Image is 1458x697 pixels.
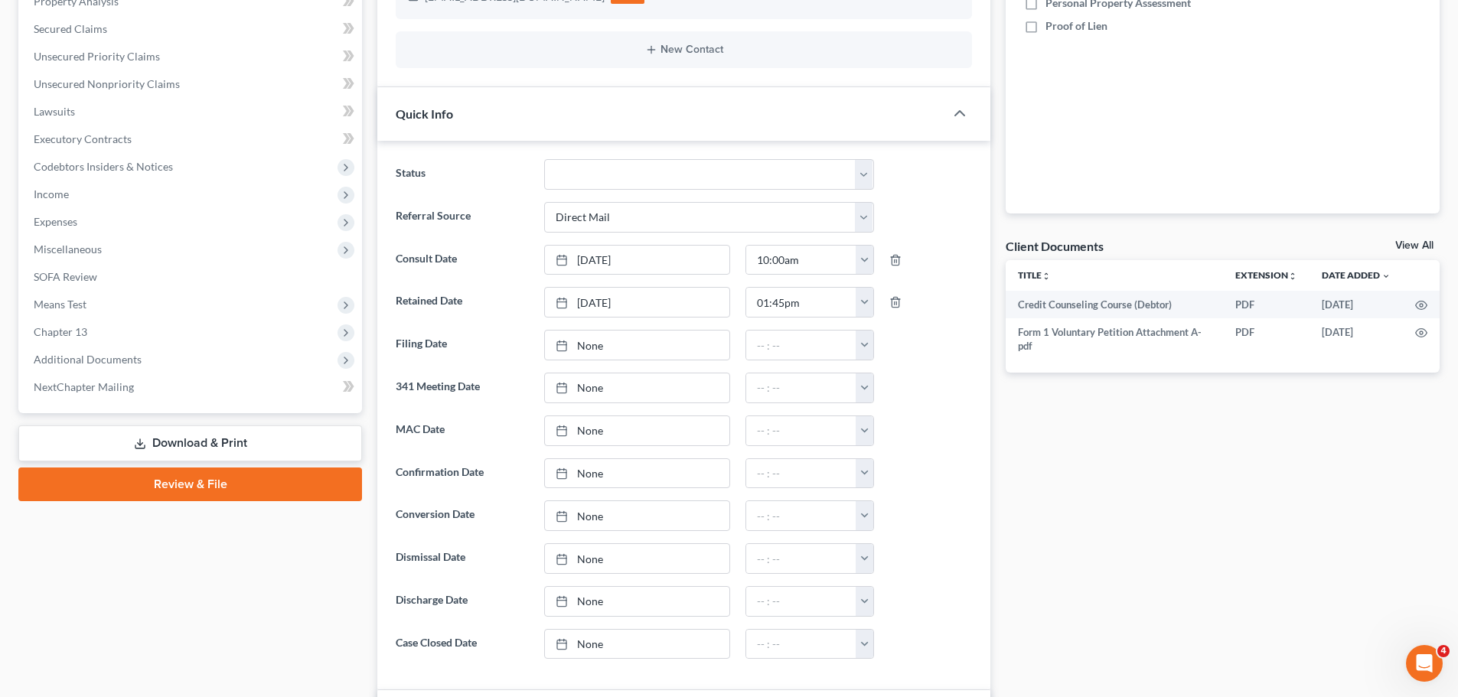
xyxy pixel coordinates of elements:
a: Unsecured Priority Claims [21,43,362,70]
input: -- : -- [746,288,856,317]
span: Income [34,187,69,200]
a: Download & Print [18,425,362,461]
a: Executory Contracts [21,125,362,153]
a: Unsecured Nonpriority Claims [21,70,362,98]
span: Quick Info [396,106,453,121]
i: unfold_more [1042,272,1051,281]
a: NextChapter Mailing [21,373,362,401]
td: PDF [1223,291,1310,318]
label: Dismissal Date [388,543,536,574]
input: -- : -- [746,331,856,360]
a: None [545,373,729,402]
td: PDF [1223,318,1310,360]
span: Secured Claims [34,22,107,35]
label: Consult Date [388,245,536,275]
a: None [545,459,729,488]
button: New Contact [408,44,960,56]
span: Lawsuits [34,105,75,118]
a: View All [1395,240,1434,251]
label: MAC Date [388,415,536,446]
input: -- : -- [746,373,856,402]
label: Case Closed Date [388,629,536,660]
iframe: Intercom live chat [1406,645,1443,682]
span: Miscellaneous [34,243,102,256]
label: Conversion Date [388,500,536,531]
td: Credit Counseling Course (Debtor) [1006,291,1223,318]
a: None [545,630,729,659]
label: 341 Meeting Date [388,373,536,403]
i: unfold_more [1288,272,1297,281]
label: Status [388,159,536,190]
span: 4 [1437,645,1450,657]
input: -- : -- [746,587,856,616]
td: [DATE] [1310,318,1403,360]
span: Executory Contracts [34,132,132,145]
span: Expenses [34,215,77,228]
input: -- : -- [746,459,856,488]
a: [DATE] [545,246,729,275]
a: Review & File [18,467,362,501]
span: Proof of Lien [1045,18,1107,34]
input: -- : -- [746,501,856,530]
label: Confirmation Date [388,458,536,489]
td: [DATE] [1310,291,1403,318]
td: Form 1 Voluntary Petition Attachment A-pdf [1006,318,1223,360]
label: Discharge Date [388,586,536,617]
a: None [545,587,729,616]
a: Titleunfold_more [1018,269,1051,281]
a: None [545,416,729,445]
a: None [545,544,729,573]
input: -- : -- [746,246,856,275]
span: Unsecured Priority Claims [34,50,160,63]
a: Date Added expand_more [1322,269,1391,281]
input: -- : -- [746,544,856,573]
input: -- : -- [746,630,856,659]
label: Referral Source [388,202,536,233]
a: [DATE] [545,288,729,317]
label: Filing Date [388,330,536,360]
a: None [545,501,729,530]
input: -- : -- [746,416,856,445]
div: Client Documents [1006,238,1104,254]
label: Retained Date [388,287,536,318]
span: Unsecured Nonpriority Claims [34,77,180,90]
span: NextChapter Mailing [34,380,134,393]
span: Codebtors Insiders & Notices [34,160,173,173]
span: Additional Documents [34,353,142,366]
span: Chapter 13 [34,325,87,338]
a: Lawsuits [21,98,362,125]
i: expand_more [1381,272,1391,281]
a: SOFA Review [21,263,362,291]
a: Extensionunfold_more [1235,269,1297,281]
span: SOFA Review [34,270,97,283]
a: Secured Claims [21,15,362,43]
a: None [545,331,729,360]
span: Means Test [34,298,86,311]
